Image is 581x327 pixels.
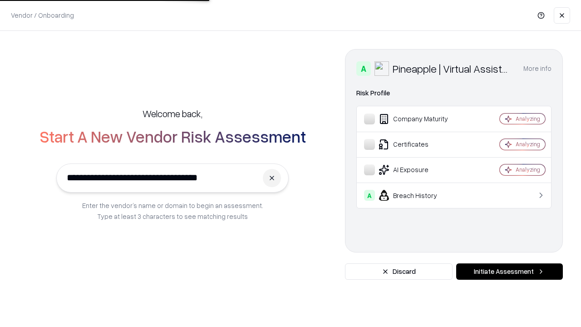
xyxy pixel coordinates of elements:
[516,140,540,148] div: Analyzing
[82,200,263,222] p: Enter the vendor’s name or domain to begin an assessment. Type at least 3 characters to see match...
[516,166,540,173] div: Analyzing
[345,263,453,280] button: Discard
[364,164,473,175] div: AI Exposure
[516,115,540,123] div: Analyzing
[356,88,551,99] div: Risk Profile
[364,139,473,150] div: Certificates
[523,60,551,77] button: More info
[39,127,306,145] h2: Start A New Vendor Risk Assessment
[393,61,512,76] div: Pineapple | Virtual Assistant Agency
[364,190,473,201] div: Breach History
[356,61,371,76] div: A
[374,61,389,76] img: Pineapple | Virtual Assistant Agency
[364,190,375,201] div: A
[143,107,202,120] h5: Welcome back,
[364,114,473,124] div: Company Maturity
[456,263,563,280] button: Initiate Assessment
[11,10,74,20] p: Vendor / Onboarding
